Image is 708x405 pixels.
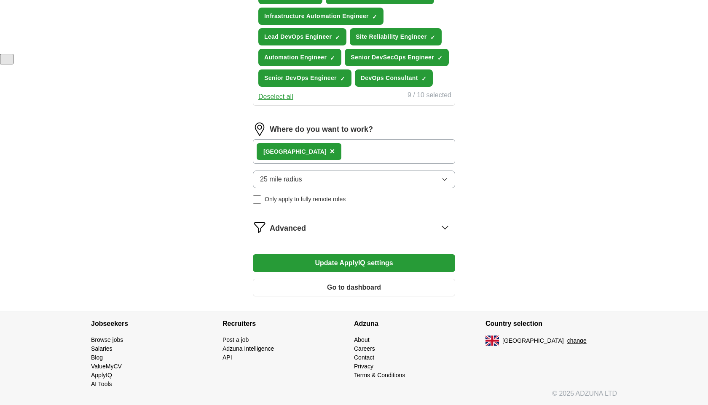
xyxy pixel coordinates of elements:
h4: Country selection [485,312,617,336]
button: DevOps Consultant✓ [355,69,433,87]
a: About [354,336,370,343]
img: UK flag [485,336,499,346]
span: Only apply to fully remote roles [265,195,346,204]
label: Where do you want to work? [270,124,373,135]
span: [GEOGRAPHIC_DATA] [502,336,564,345]
span: ✓ [421,75,426,82]
input: Only apply to fully remote roles [253,195,261,204]
a: Salaries [91,345,113,352]
a: Post a job [223,336,249,343]
span: Senior DevOps Engineer [264,74,337,83]
span: Advanced [270,223,306,234]
button: 25 mile radius [253,171,455,188]
a: Blog [91,354,103,361]
a: API [223,354,232,361]
button: × [330,145,335,158]
span: Senior DevSecOps Engineer [351,53,434,62]
button: Deselect all [258,92,293,102]
button: Automation Engineer✓ [258,49,341,66]
a: Adzuna Intelligence [223,345,274,352]
button: Senior DevOps Engineer✓ [258,69,351,87]
div: 9 / 10 selected [408,90,451,102]
span: Automation Engineer [264,53,327,62]
a: ValueMyCV [91,363,122,370]
div: [GEOGRAPHIC_DATA] [263,147,327,156]
a: ApplyIQ [91,372,112,378]
a: Terms & Conditions [354,372,405,378]
span: ✓ [437,55,442,61]
button: Senior DevSecOps Engineer✓ [345,49,449,66]
a: Browse jobs [91,336,123,343]
a: Contact [354,354,374,361]
img: location.png [253,123,266,136]
span: ✓ [330,55,335,61]
a: Privacy [354,363,373,370]
button: change [567,336,587,345]
span: 25 mile radius [260,174,302,184]
a: AI Tools [91,381,112,387]
img: filter [253,221,266,234]
span: DevOps Consultant [361,74,418,83]
button: Update ApplyIQ settings [253,254,455,272]
span: ✓ [340,75,345,82]
span: × [330,147,335,156]
button: Go to dashboard [253,279,455,296]
a: Careers [354,345,375,352]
